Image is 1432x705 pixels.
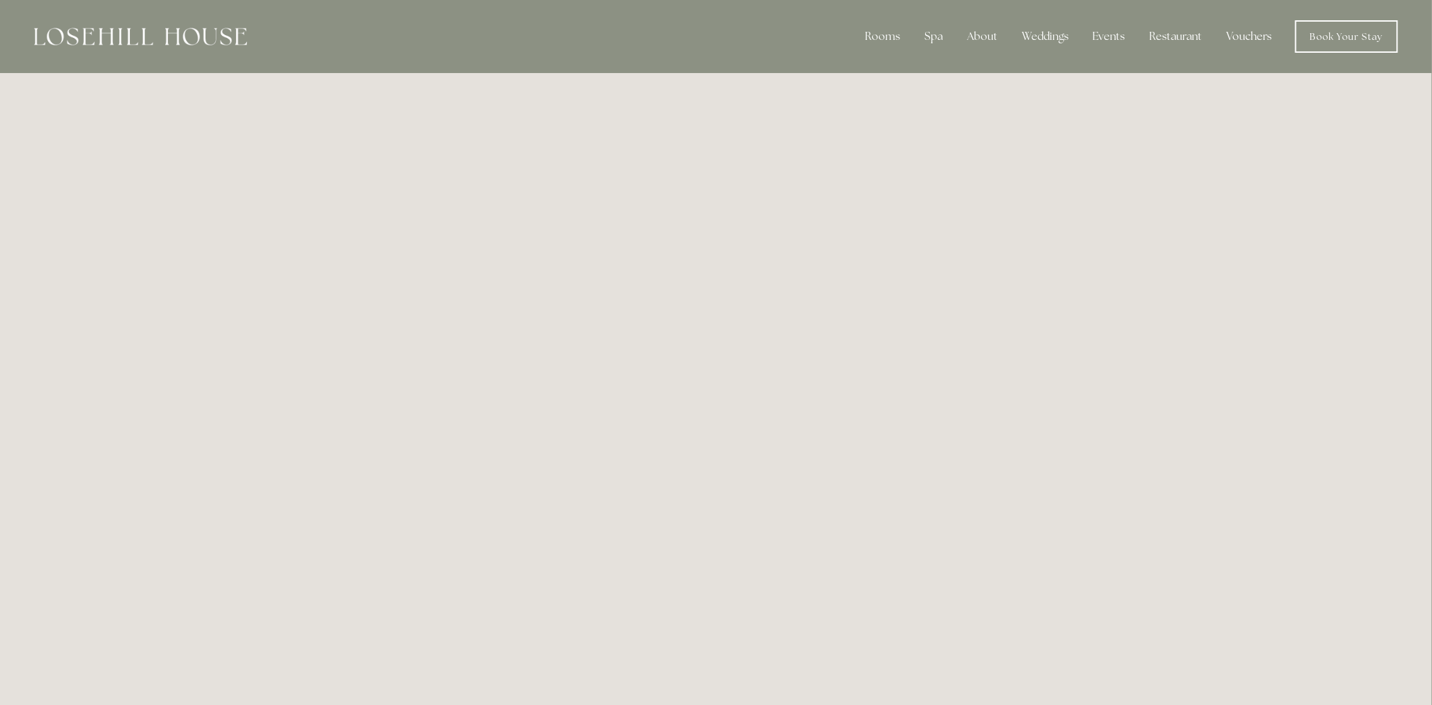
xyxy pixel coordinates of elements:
[1011,23,1079,50] div: Weddings
[956,23,1008,50] div: About
[34,28,247,45] img: Losehill House
[1139,23,1213,50] div: Restaurant
[854,23,911,50] div: Rooms
[1082,23,1136,50] div: Events
[1295,20,1398,53] a: Book Your Stay
[914,23,954,50] div: Spa
[1216,23,1283,50] a: Vouchers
